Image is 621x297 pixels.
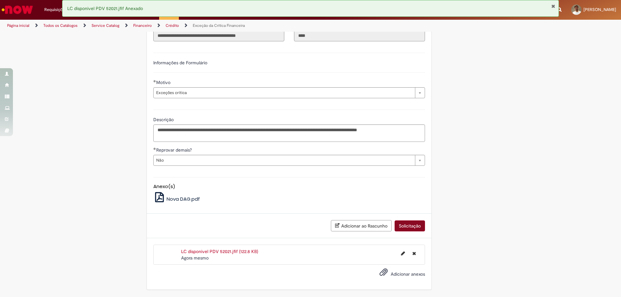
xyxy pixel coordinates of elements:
input: Título [153,30,284,41]
input: Código da Unidade [294,30,425,41]
button: Editar nome de arquivo LC disponivel PDV 52021.jfif [397,248,409,259]
span: Nova DAG.pdf [167,196,200,202]
button: Fechar Notificação [551,4,555,9]
time: 29/08/2025 18:46:49 [181,255,209,261]
a: Exceção da Crítica Financeira [193,23,245,28]
span: Descrição [153,117,175,122]
button: Adicionar anexos [378,266,389,281]
span: Adicionar anexos [391,271,425,277]
a: Financeiro [133,23,152,28]
span: Obrigatório Preenchido [153,80,156,82]
span: Requisições [44,6,67,13]
span: Motivo [156,80,172,85]
span: Obrigatório Preenchido [153,147,156,150]
span: LC disponivel PDV 52021.jfif Anexado [67,5,143,11]
span: [PERSON_NAME] [583,7,616,12]
span: Reprovar demais? [156,147,193,153]
a: Crédito [166,23,179,28]
a: LC disponivel PDV 52021.jfif (122.8 KB) [181,249,258,254]
span: Exceções crítica [156,88,412,98]
button: Excluir LC disponivel PDV 52021.jfif [409,248,420,259]
span: Agora mesmo [181,255,209,261]
textarea: Descrição [153,124,425,142]
h5: Anexo(s) [153,184,425,189]
img: ServiceNow [1,3,34,16]
a: Nova DAG.pdf [153,196,200,202]
ul: Trilhas de página [5,20,409,32]
span: Não [156,155,412,165]
a: Página inicial [7,23,29,28]
button: Adicionar ao Rascunho [331,220,392,231]
button: Solicitação [395,220,425,231]
a: Service Catalog [92,23,119,28]
label: Informações de Formulário [153,60,207,66]
a: Todos os Catálogos [43,23,78,28]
